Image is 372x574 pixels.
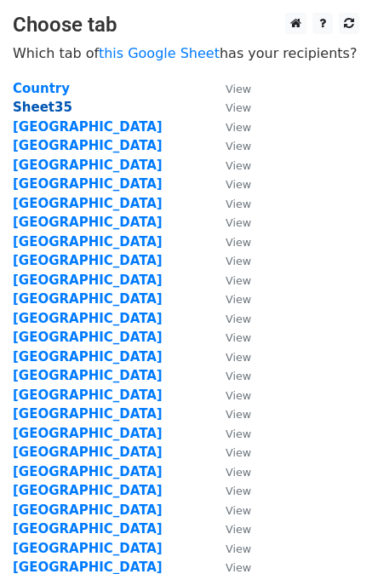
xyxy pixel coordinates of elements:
[209,138,251,153] a: View
[13,158,163,173] a: [GEOGRAPHIC_DATA]
[13,387,163,403] a: [GEOGRAPHIC_DATA]
[226,159,251,172] small: View
[226,466,251,479] small: View
[13,330,163,345] a: [GEOGRAPHIC_DATA]
[209,311,251,326] a: View
[226,485,251,497] small: View
[209,215,251,230] a: View
[226,561,251,574] small: View
[209,291,251,307] a: View
[209,368,251,383] a: View
[13,100,72,115] a: Sheet35
[226,446,251,459] small: View
[209,406,251,422] a: View
[13,426,163,441] a: [GEOGRAPHIC_DATA]
[226,198,251,210] small: View
[209,349,251,364] a: View
[13,502,163,518] a: [GEOGRAPHIC_DATA]
[99,45,220,61] a: this Google Sheet
[13,521,163,537] a: [GEOGRAPHIC_DATA]
[226,331,251,344] small: View
[226,121,251,134] small: View
[209,426,251,441] a: View
[226,236,251,249] small: View
[226,216,251,229] small: View
[209,464,251,479] a: View
[226,523,251,536] small: View
[209,273,251,288] a: View
[209,330,251,345] a: View
[13,273,163,288] a: [GEOGRAPHIC_DATA]
[13,234,163,250] a: [GEOGRAPHIC_DATA]
[226,101,251,114] small: View
[13,464,163,479] a: [GEOGRAPHIC_DATA]
[13,311,163,326] a: [GEOGRAPHIC_DATA]
[226,351,251,364] small: View
[209,158,251,173] a: View
[13,349,163,364] a: [GEOGRAPHIC_DATA]
[13,445,163,460] a: [GEOGRAPHIC_DATA]
[13,253,163,268] a: [GEOGRAPHIC_DATA]
[13,541,163,556] a: [GEOGRAPHIC_DATA]
[226,274,251,287] small: View
[226,542,251,555] small: View
[209,100,251,115] a: View
[13,291,163,307] a: [GEOGRAPHIC_DATA]
[13,368,163,383] a: [GEOGRAPHIC_DATA]
[13,196,163,211] a: [GEOGRAPHIC_DATA]
[209,445,251,460] a: View
[226,370,251,382] small: View
[226,255,251,267] small: View
[209,541,251,556] a: View
[13,138,163,153] a: [GEOGRAPHIC_DATA]
[226,83,251,95] small: View
[209,521,251,537] a: View
[209,81,251,96] a: View
[226,140,251,152] small: View
[226,504,251,517] small: View
[13,13,359,37] h3: Choose tab
[287,492,372,574] iframe: Chat Widget
[13,483,163,498] a: [GEOGRAPHIC_DATA]
[13,81,70,96] a: Country
[13,119,163,135] a: [GEOGRAPHIC_DATA]
[226,408,251,421] small: View
[209,234,251,250] a: View
[209,387,251,403] a: View
[209,196,251,211] a: View
[226,428,251,440] small: View
[13,215,163,230] a: [GEOGRAPHIC_DATA]
[13,406,163,422] a: [GEOGRAPHIC_DATA]
[209,502,251,518] a: View
[226,293,251,306] small: View
[13,176,163,192] a: [GEOGRAPHIC_DATA]
[226,313,251,325] small: View
[209,119,251,135] a: View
